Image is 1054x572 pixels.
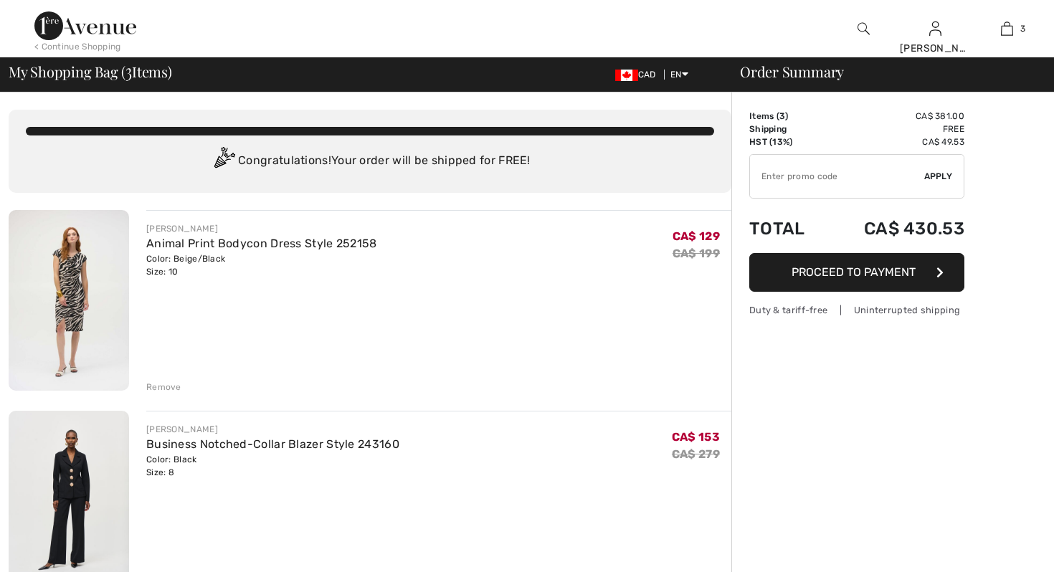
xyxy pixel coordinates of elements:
td: Total [749,204,826,253]
span: 3 [1020,22,1025,35]
input: Promo code [750,155,924,198]
span: My Shopping Bag ( Items) [9,65,172,79]
a: Business Notched-Collar Blazer Style 243160 [146,437,399,451]
span: CAD [615,70,662,80]
img: My Info [929,20,941,37]
td: CA$ 381.00 [826,110,964,123]
td: CA$ 49.53 [826,135,964,148]
img: Canadian Dollar [615,70,638,81]
div: < Continue Shopping [34,40,121,53]
td: Items ( ) [749,110,826,123]
img: My Bag [1001,20,1013,37]
div: Color: Black Size: 8 [146,453,399,479]
img: search the website [858,20,870,37]
span: Apply [924,170,953,183]
button: Proceed to Payment [749,253,964,292]
span: CA$ 129 [673,229,720,243]
td: CA$ 430.53 [826,204,964,253]
a: Sign In [929,22,941,35]
span: Proceed to Payment [792,265,916,279]
img: 1ère Avenue [34,11,136,40]
span: 3 [779,111,785,121]
s: CA$ 279 [672,447,720,461]
div: [PERSON_NAME] [146,423,399,436]
div: Remove [146,381,181,394]
img: Congratulation2.svg [209,147,238,176]
img: Animal Print Bodycon Dress Style 252158 [9,210,129,391]
div: [PERSON_NAME] [900,41,970,56]
span: EN [670,70,688,80]
td: Free [826,123,964,135]
td: HST (13%) [749,135,826,148]
div: Order Summary [723,65,1045,79]
a: 3 [972,20,1042,37]
div: Duty & tariff-free | Uninterrupted shipping [749,303,964,317]
a: Animal Print Bodycon Dress Style 252158 [146,237,377,250]
td: Shipping [749,123,826,135]
span: CA$ 153 [672,430,720,444]
span: 3 [125,61,132,80]
div: Color: Beige/Black Size: 10 [146,252,377,278]
div: Congratulations! Your order will be shipped for FREE! [26,147,714,176]
s: CA$ 199 [673,247,720,260]
div: [PERSON_NAME] [146,222,377,235]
